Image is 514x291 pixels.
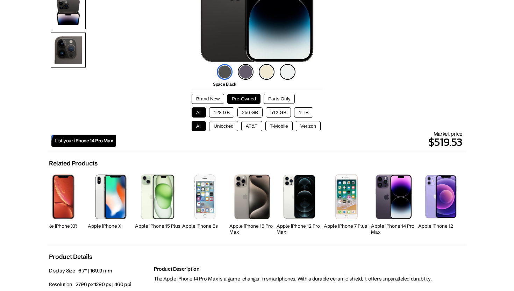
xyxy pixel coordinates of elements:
[237,107,263,118] button: 256 GB
[294,107,313,118] button: 1 TB
[88,223,133,229] h2: Apple iPhone X
[418,223,464,229] h2: Apple iPhone 12
[55,138,113,144] span: List your iPhone 14 Pro Max
[94,175,127,219] img: iPhone X
[283,175,315,219] img: iPhone 12 Pro Max
[335,175,357,219] img: iPhone 7 Plus
[76,281,131,288] span: 2796 px 1290 px | 460 ppi
[418,171,464,237] a: iPhone 12 Apple iPhone 12
[116,130,463,150] div: Market price
[277,171,322,237] a: iPhone 12 Pro Max Apple iPhone 12 Pro Max
[280,64,295,80] img: silver-icon
[376,175,412,219] img: iPhone 14 Pro Max
[213,81,236,87] span: Space Black
[88,171,133,237] a: iPhone X Apple iPhone X
[51,135,116,147] a: List your iPhone 14 Pro Max
[241,121,262,131] button: AT&T
[182,171,228,237] a: iPhone 5s Apple iPhone 5s
[371,223,416,235] h2: Apple iPhone 14 Pro Max
[194,175,216,219] img: iPhone 5s
[78,268,112,274] span: 6.7” | 169.9 mm
[154,274,465,284] p: The Apple iPhone 14 Pro Max is a game-changer in smartphones. With a durable ceramic shield, it o...
[227,94,260,104] button: Pre-Owned
[192,121,206,131] button: All
[135,171,180,237] a: iPhone 15 Plus Apple iPhone 15 Plus
[182,223,228,229] h2: Apple iPhone 5s
[229,223,275,235] h2: Apple iPhone 15 Pro Max
[265,121,293,131] button: T-Mobile
[192,94,224,104] button: Brand New
[209,107,234,118] button: 128 GB
[264,94,295,104] button: Parts Only
[238,64,254,80] img: deep-purple-icon
[277,223,322,235] h2: Apple iPhone 12 Pro Max
[49,266,150,276] p: Display Size
[192,107,206,118] button: All
[116,134,463,150] p: $519.53
[296,121,321,131] button: Verizon
[371,171,416,237] a: iPhone 14 Pro Max Apple iPhone 14 Pro Max
[141,175,174,219] img: iPhone 15 Plus
[209,121,238,131] button: Unlocked
[324,223,369,229] h2: Apple iPhone 7 Plus
[234,175,270,219] img: iPhone 15 Pro Max
[154,266,465,272] h2: Product Description
[217,64,233,80] img: space-black-icon
[41,171,86,237] a: iPhone XR Apple iPhone XR
[266,107,291,118] button: 512 GB
[324,171,369,237] a: iPhone 7 Plus Apple iPhone 7 Plus
[49,159,98,167] h2: Related Products
[51,33,86,68] img: Camera
[49,279,150,290] p: Resolution
[49,253,92,261] h2: Product Details
[259,64,274,80] img: gold-icon
[41,223,86,229] h2: Apple iPhone XR
[425,175,457,219] img: iPhone 12
[52,175,75,219] img: iPhone XR
[135,223,180,229] h2: Apple iPhone 15 Plus
[229,171,275,237] a: iPhone 15 Pro Max Apple iPhone 15 Pro Max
